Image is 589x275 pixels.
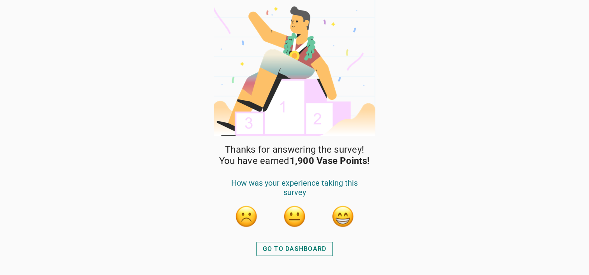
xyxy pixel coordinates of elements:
div: How was your experience taking this survey [222,178,367,205]
div: GO TO DASHBOARD [263,244,327,254]
strong: 1,900 Vase Points! [290,155,370,166]
button: GO TO DASHBOARD [256,242,333,256]
span: Thanks for answering the survey! [225,144,364,155]
span: You have earned [219,155,370,167]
